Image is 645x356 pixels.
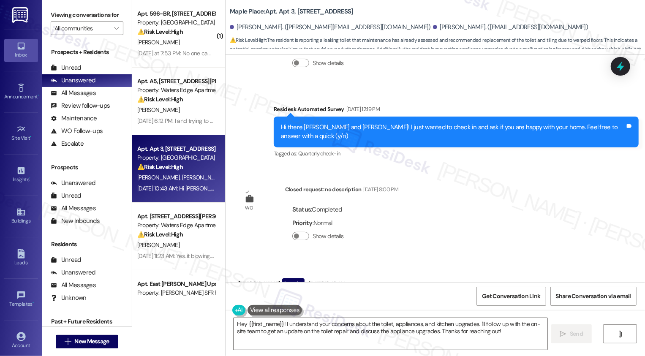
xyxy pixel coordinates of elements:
div: Property: [GEOGRAPHIC_DATA] [137,18,215,27]
div: Apt. 596-BR, [STREET_ADDRESS] [137,9,215,18]
button: New Message [56,335,118,348]
div: Apt. [STREET_ADDRESS][PERSON_NAME] [137,212,215,221]
a: Account [4,329,38,352]
div: Unknown [51,293,87,302]
div: Apt. A5, [STREET_ADDRESS][PERSON_NAME] [137,77,215,86]
span: Send [570,329,583,338]
textarea: Hey {{first_name}}! I understand your concerns about the toilet, appliances, and kitchen upgrades... [234,318,547,350]
div: Prospects + Residents [42,48,132,57]
div: Maintenance [51,114,97,123]
div: : Normal [292,217,347,230]
div: Unanswered [51,76,95,85]
input: All communities [54,22,110,35]
div: All Messages [51,281,96,290]
span: [PERSON_NAME] [137,106,180,114]
div: [DATE] 10:43 AM [307,279,345,288]
div: [PERSON_NAME]. ([PERSON_NAME][EMAIL_ADDRESS][DOMAIN_NAME]) [230,23,431,32]
div: [PERSON_NAME] [238,278,603,292]
div: WO [245,204,253,212]
span: : The resident is reporting a leaking toilet that maintenance has already assessed and recommende... [230,36,645,63]
div: All Messages [51,89,96,98]
div: Property: Waters Edge Apartments [137,86,215,95]
strong: ⚠️ Risk Level: High [137,231,183,238]
span: [PERSON_NAME] [182,174,224,181]
div: Review follow-ups [51,101,110,110]
span: • [29,175,30,181]
div: Unread [51,191,81,200]
span: • [30,134,32,140]
b: Status [292,205,311,214]
span: [PERSON_NAME] [137,38,180,46]
label: Viewing conversations for [51,8,123,22]
span: • [33,300,34,306]
span: New Message [74,337,109,346]
span: Get Conversation Link [482,292,540,301]
div: Closed request: no description [285,185,398,197]
button: Get Conversation Link [476,287,546,306]
a: Buildings [4,205,38,228]
div: Prospects [42,163,132,172]
div: New Inbounds [51,217,100,226]
div: Property: [GEOGRAPHIC_DATA] [137,153,215,162]
span: • [38,92,39,98]
button: Send [551,324,592,343]
div: : Completed [292,203,347,216]
label: Show details [313,232,344,241]
div: All Messages [51,204,96,213]
div: Unread [51,63,81,72]
a: Site Visit • [4,122,38,145]
button: Share Conversation via email [550,287,637,306]
label: Show details [313,59,344,68]
a: Insights • [4,163,38,186]
a: Inbox [4,39,38,62]
div: Unread [51,255,81,264]
div: Property: Waters Edge Apartments [137,221,215,230]
i:  [114,25,119,32]
img: ResiDesk Logo [12,7,30,23]
b: Maple Place: Apt. Apt 3, [STREET_ADDRESS] [230,7,354,16]
div: [DATE] 6:12 PM: I and trying to contact the office about making a payment for the remaining balan... [137,117,491,125]
div: Residesk Automated Survey [274,105,639,117]
div: Property: [PERSON_NAME] SFR Portfolio [137,288,215,297]
span: Share Conversation via email [556,292,631,301]
div: Apt. East [PERSON_NAME] Upstairs, 1870 & [STREET_ADDRESS][PERSON_NAME] [137,280,215,288]
i:  [65,338,71,345]
div: Apt. Apt 3, [STREET_ADDRESS] [137,144,215,153]
a: Templates • [4,288,38,311]
div: Tagged as: [274,147,639,160]
div: [PERSON_NAME]. ([EMAIL_ADDRESS][DOMAIN_NAME]) [433,23,588,32]
span: [PERSON_NAME] [137,174,182,181]
div: [DATE] at 7:53 PM: No one came this is the second time this occurs [137,49,300,57]
div: WO Follow-ups [51,127,103,136]
i:  [560,331,566,337]
div: Escalate [51,139,84,148]
div: [DATE] 8:00 PM [361,185,398,194]
div: Past + Future Residents [42,317,132,326]
strong: ⚠️ Risk Level: High [137,28,183,35]
div: [DATE] 12:19 PM [344,105,380,114]
div: Unanswered [51,179,95,188]
i:  [617,331,623,337]
span: [PERSON_NAME] [137,241,180,249]
span: Quarterly check-in [298,150,340,157]
b: Priority [292,219,313,227]
div: Question [282,278,305,289]
div: Residents [42,240,132,249]
strong: ⚠️ Risk Level: High [230,37,266,43]
div: Hi there [PERSON_NAME] and [PERSON_NAME]! I just wanted to check in and ask if you are happy with... [281,123,625,141]
strong: ⚠️ Risk Level: High [137,95,183,103]
div: Unanswered [51,268,95,277]
strong: ⚠️ Risk Level: High [137,163,183,171]
a: Leads [4,247,38,269]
